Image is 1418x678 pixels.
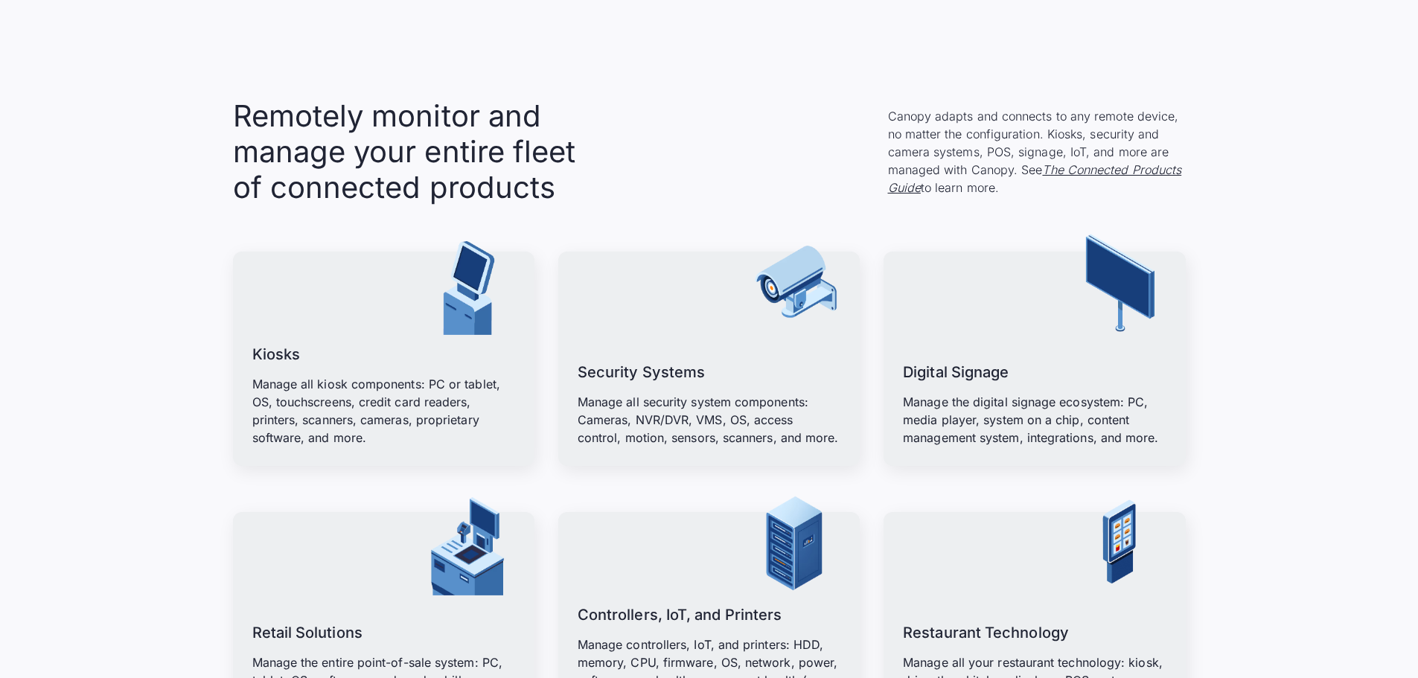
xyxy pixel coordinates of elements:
[233,252,534,466] a: KiosksManage all kiosk components: PC or tablet, OS, touchscreens, credit card readers, printers,...
[884,252,1185,466] a: Digital SignageManage the digital signage ecosystem: PC, media player, system on a chip, content ...
[903,393,1166,447] p: Manage the digital signage ecosystem: PC, media player, system on a chip, content management syst...
[578,393,840,447] p: Manage all security system components: Cameras, NVR/DVR, VMS, OS, access control, motion, sensors...
[233,98,590,205] h2: Remotely monitor and manage your entire fleet of connected products
[252,375,515,447] p: Manage all kiosk components: PC or tablet, OS, touchscreens, credit card readers, printers, scann...
[578,603,782,627] h3: Controllers, IoT, and Printers
[888,107,1186,196] p: Canopy adapts and connects to any remote device, no matter the configuration. Kiosks, security an...
[558,252,860,466] a: Security SystemsManage all security system components: Cameras, NVR/DVR, VMS, OS, access control,...
[903,621,1069,645] h3: Restaurant Technology
[252,621,363,645] h3: Retail Solutions
[903,360,1009,384] h3: Digital Signage
[578,360,705,384] h3: Security Systems
[252,342,300,366] h3: Kiosks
